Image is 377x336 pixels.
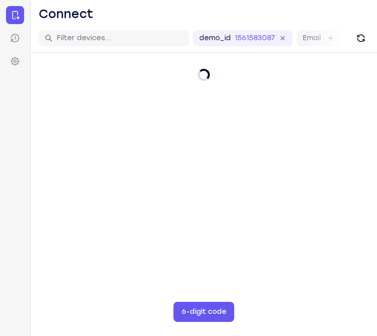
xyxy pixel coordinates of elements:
h1: Connect [39,6,93,22]
button: Refresh [353,30,369,46]
label: Email [303,33,321,43]
a: Sessions [6,29,24,47]
a: Settings [6,52,24,70]
label: demo_id [199,33,231,43]
button: 6-digit code [174,302,234,322]
a: Connect [6,6,24,24]
input: Filter devices... [57,33,183,43]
